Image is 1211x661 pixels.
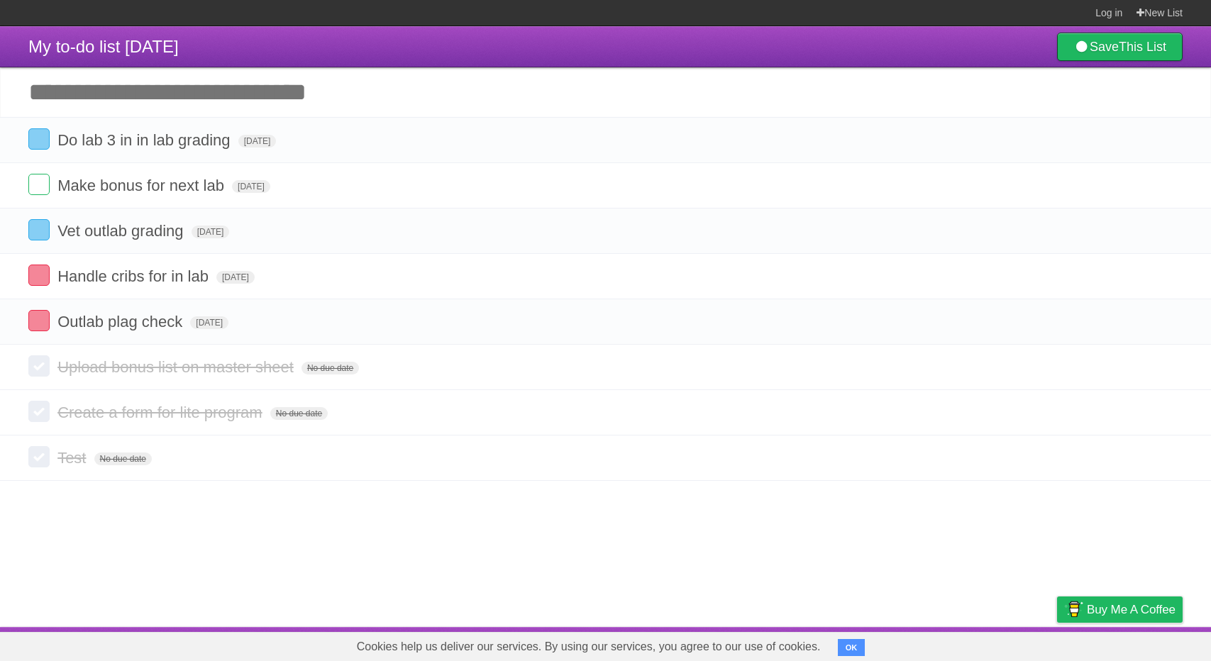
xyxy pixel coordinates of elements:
[28,446,50,467] label: Done
[1057,596,1183,623] a: Buy me a coffee
[343,633,835,661] span: Cookies help us deliver our services. By using our services, you agree to our use of cookies.
[915,631,973,657] a: Developers
[28,265,50,286] label: Done
[1119,40,1166,54] b: This List
[1057,33,1183,61] a: SaveThis List
[57,267,212,285] span: Handle cribs for in lab
[838,639,866,656] button: OK
[270,407,328,420] span: No due date
[57,449,89,467] span: Test
[1093,631,1183,657] a: Suggest a feature
[28,37,179,56] span: My to-do list [DATE]
[238,135,277,148] span: [DATE]
[94,452,152,465] span: No due date
[190,316,228,329] span: [DATE]
[192,226,230,238] span: [DATE]
[302,362,359,374] span: No due date
[216,271,255,284] span: [DATE]
[232,180,270,193] span: [DATE]
[57,222,187,240] span: Vet outlab grading
[28,310,50,331] label: Done
[28,219,50,240] label: Done
[57,404,266,421] span: Create a form for lite program
[1064,597,1083,621] img: Buy me a coffee
[57,177,228,194] span: Make bonus for next lab
[1039,631,1075,657] a: Privacy
[57,313,186,330] span: Outlab plag check
[1087,597,1176,622] span: Buy me a coffee
[990,631,1022,657] a: Terms
[57,358,297,376] span: Upload bonus list on master sheet
[28,401,50,422] label: Done
[28,174,50,195] label: Done
[28,355,50,377] label: Done
[57,131,233,149] span: Do lab 3 in in lab grading
[28,128,50,150] label: Done
[868,631,898,657] a: About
